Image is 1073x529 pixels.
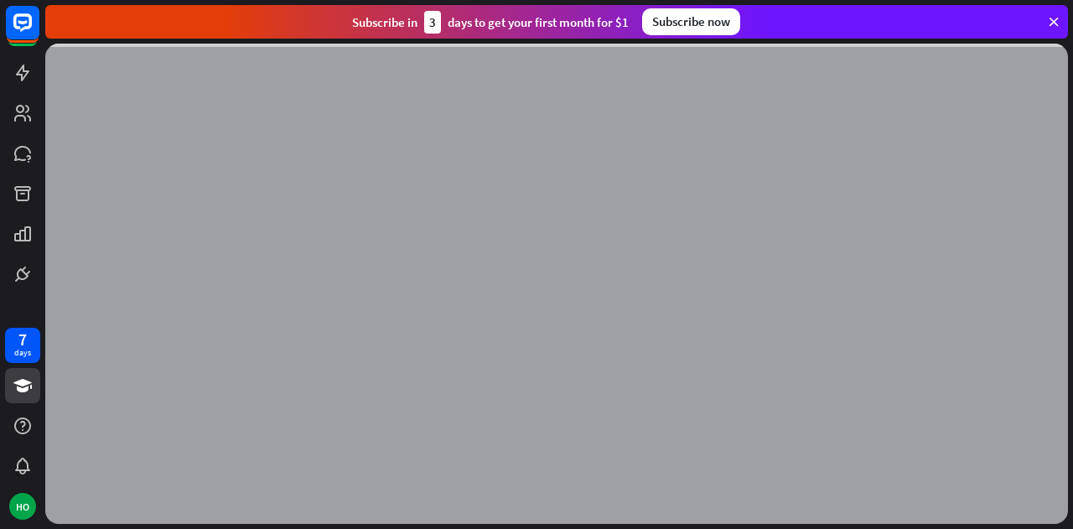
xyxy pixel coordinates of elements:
[642,8,740,35] div: Subscribe now
[18,332,27,347] div: 7
[424,11,441,34] div: 3
[14,347,31,359] div: days
[5,328,40,363] a: 7 days
[9,493,36,520] div: HO
[352,11,629,34] div: Subscribe in days to get your first month for $1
